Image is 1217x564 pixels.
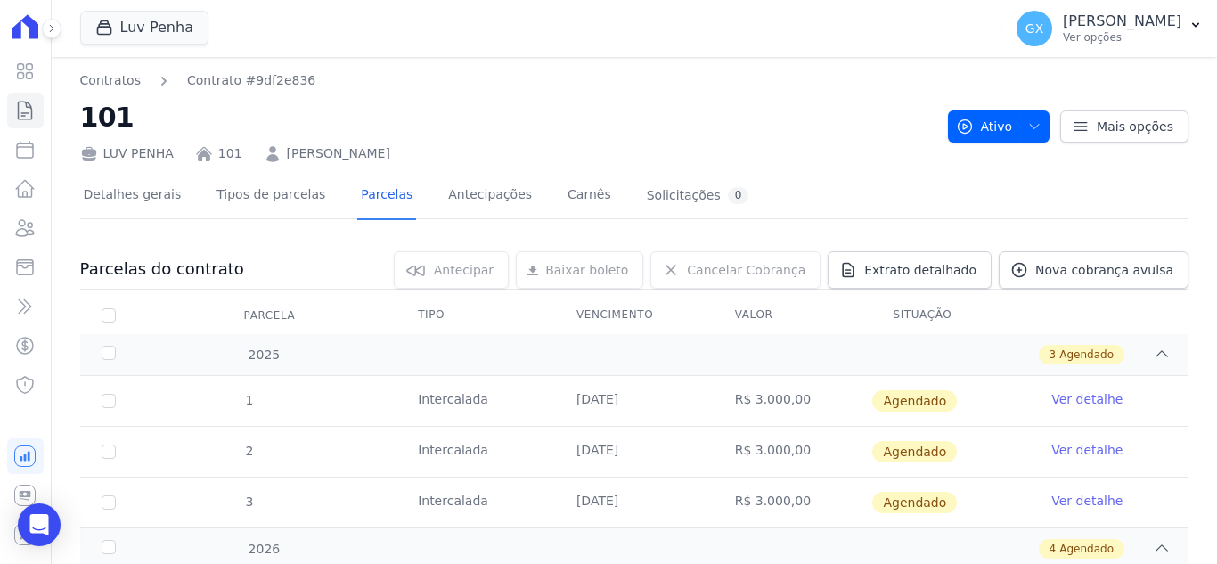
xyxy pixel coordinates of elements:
[18,503,61,546] div: Open Intercom Messenger
[872,492,957,513] span: Agendado
[80,258,244,280] h3: Parcelas do contrato
[564,173,615,220] a: Carnês
[1097,118,1173,135] span: Mais opções
[1051,492,1123,510] a: Ver detalhe
[872,441,957,462] span: Agendado
[80,71,316,90] nav: Breadcrumb
[80,97,934,137] h2: 101
[1059,541,1114,557] span: Agendado
[871,297,1030,334] th: Situação
[714,478,872,527] td: R$ 3.000,00
[1063,30,1181,45] p: Ver opções
[102,495,116,510] input: default
[872,390,957,412] span: Agendado
[396,376,555,426] td: Intercalada
[102,394,116,408] input: default
[80,144,174,163] div: LUV PENHA
[948,110,1050,143] button: Ativo
[244,444,254,458] span: 2
[555,478,714,527] td: [DATE]
[1051,441,1123,459] a: Ver detalhe
[1059,347,1114,363] span: Agendado
[223,298,317,333] div: Parcela
[213,173,329,220] a: Tipos de parcelas
[828,251,992,289] a: Extrato detalhado
[396,478,555,527] td: Intercalada
[647,187,749,204] div: Solicitações
[396,427,555,477] td: Intercalada
[102,445,116,459] input: default
[714,297,872,334] th: Valor
[1035,261,1173,279] span: Nova cobrança avulsa
[218,144,242,163] a: 101
[80,11,208,45] button: Luv Penha
[357,173,416,220] a: Parcelas
[287,144,390,163] a: [PERSON_NAME]
[396,297,555,334] th: Tipo
[187,71,315,90] a: Contrato #9df2e836
[1050,347,1057,363] span: 3
[1050,541,1057,557] span: 4
[1025,22,1043,35] span: GX
[80,173,185,220] a: Detalhes gerais
[728,187,749,204] div: 0
[864,261,976,279] span: Extrato detalhado
[999,251,1188,289] a: Nova cobrança avulsa
[555,376,714,426] td: [DATE]
[1060,110,1188,143] a: Mais opções
[714,376,872,426] td: R$ 3.000,00
[555,297,714,334] th: Vencimento
[445,173,535,220] a: Antecipações
[1063,12,1181,30] p: [PERSON_NAME]
[1051,390,1123,408] a: Ver detalhe
[244,393,254,407] span: 1
[643,173,753,220] a: Solicitações0
[555,427,714,477] td: [DATE]
[956,110,1013,143] span: Ativo
[80,71,934,90] nav: Breadcrumb
[714,427,872,477] td: R$ 3.000,00
[244,495,254,509] span: 3
[80,71,141,90] a: Contratos
[1002,4,1217,53] button: GX [PERSON_NAME] Ver opções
